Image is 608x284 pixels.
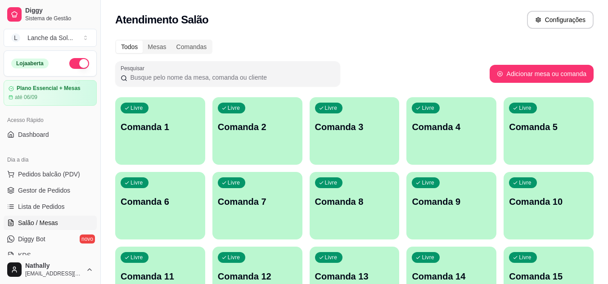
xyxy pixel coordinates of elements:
[4,216,97,230] a: Salão / Mesas
[18,251,31,260] span: KDS
[4,167,97,181] button: Pedidos balcão (PDV)
[212,172,302,239] button: LivreComanda 7
[315,270,394,283] p: Comanda 13
[18,170,80,179] span: Pedidos balcão (PDV)
[218,270,297,283] p: Comanda 12
[11,59,49,68] div: Loja aberta
[4,127,97,142] a: Dashboard
[25,15,93,22] span: Sistema de Gestão
[509,195,588,208] p: Comanda 10
[115,13,208,27] h2: Atendimento Salão
[212,97,302,165] button: LivreComanda 2
[412,270,491,283] p: Comanda 14
[121,121,200,133] p: Comanda 1
[509,121,588,133] p: Comanda 5
[115,172,205,239] button: LivreComanda 6
[228,254,240,261] p: Livre
[115,97,205,165] button: LivreComanda 1
[406,97,496,165] button: LivreComanda 4
[310,97,400,165] button: LivreComanda 3
[325,104,338,112] p: Livre
[519,254,531,261] p: Livre
[11,33,20,42] span: L
[17,85,81,92] article: Plano Essencial + Mesas
[25,7,93,15] span: Diggy
[121,195,200,208] p: Comanda 6
[315,195,394,208] p: Comanda 8
[490,65,594,83] button: Adicionar mesa ou comanda
[504,172,594,239] button: LivreComanda 10
[4,113,97,127] div: Acesso Rápido
[519,179,531,186] p: Livre
[422,104,434,112] p: Livre
[412,195,491,208] p: Comanda 9
[143,41,171,53] div: Mesas
[27,33,73,42] div: Lanche da Sol ...
[4,80,97,106] a: Plano Essencial + Mesasaté 06/09
[4,153,97,167] div: Dia a dia
[4,199,97,214] a: Lista de Pedidos
[315,121,394,133] p: Comanda 3
[18,130,49,139] span: Dashboard
[218,121,297,133] p: Comanda 2
[25,262,82,270] span: Nathally
[171,41,212,53] div: Comandas
[4,248,97,262] a: KDS
[412,121,491,133] p: Comanda 4
[4,183,97,198] a: Gestor de Pedidos
[25,270,82,277] span: [EMAIL_ADDRESS][DOMAIN_NAME]
[504,97,594,165] button: LivreComanda 5
[422,179,434,186] p: Livre
[325,179,338,186] p: Livre
[18,202,65,211] span: Lista de Pedidos
[422,254,434,261] p: Livre
[131,104,143,112] p: Livre
[18,186,70,195] span: Gestor de Pedidos
[121,64,148,72] label: Pesquisar
[228,179,240,186] p: Livre
[4,259,97,280] button: Nathally[EMAIL_ADDRESS][DOMAIN_NAME]
[218,195,297,208] p: Comanda 7
[4,29,97,47] button: Select a team
[131,254,143,261] p: Livre
[18,218,58,227] span: Salão / Mesas
[131,179,143,186] p: Livre
[4,232,97,246] a: Diggy Botnovo
[127,73,335,82] input: Pesquisar
[18,234,45,243] span: Diggy Bot
[519,104,531,112] p: Livre
[527,11,594,29] button: Configurações
[228,104,240,112] p: Livre
[4,4,97,25] a: DiggySistema de Gestão
[69,58,89,69] button: Alterar Status
[509,270,588,283] p: Comanda 15
[116,41,143,53] div: Todos
[406,172,496,239] button: LivreComanda 9
[325,254,338,261] p: Livre
[15,94,37,101] article: até 06/09
[121,270,200,283] p: Comanda 11
[310,172,400,239] button: LivreComanda 8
